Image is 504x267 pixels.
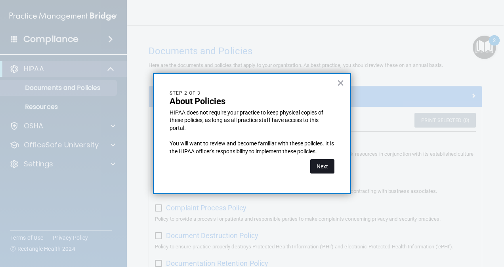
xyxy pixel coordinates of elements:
[310,159,334,174] button: Next
[170,140,334,155] p: You will want to review and become familiar with these policies. It is the HIPAA officer's respon...
[170,96,334,107] p: About Policies
[170,90,334,97] p: Step 2 of 3
[170,109,334,132] p: HIPAA does not require your practice to keep physical copies of these policies, as long as all pr...
[337,76,344,89] button: Close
